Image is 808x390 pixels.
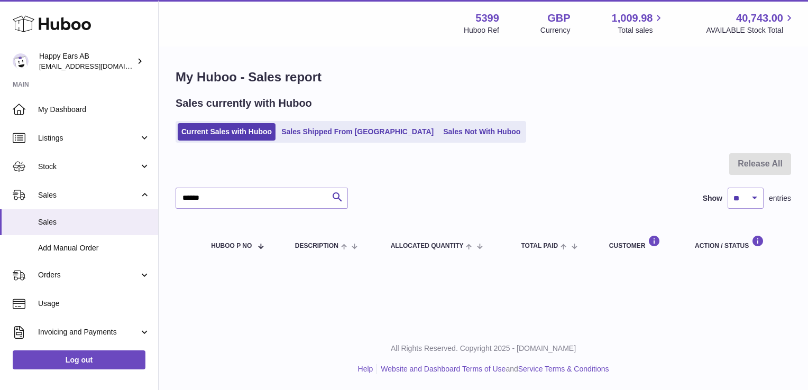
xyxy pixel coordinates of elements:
[358,365,373,373] a: Help
[618,25,665,35] span: Total sales
[706,25,795,35] span: AVAILABLE Stock Total
[278,123,437,141] a: Sales Shipped From [GEOGRAPHIC_DATA]
[381,365,506,373] a: Website and Dashboard Terms of Use
[38,299,150,309] span: Usage
[38,270,139,280] span: Orders
[38,190,139,200] span: Sales
[521,243,558,249] span: Total paid
[612,11,653,25] span: 1,009.98
[540,25,571,35] div: Currency
[377,364,609,374] li: and
[695,235,781,249] div: Action / Status
[38,133,139,143] span: Listings
[464,25,499,35] div: Huboo Ref
[38,243,150,253] span: Add Manual Order
[39,51,134,71] div: Happy Ears AB
[295,243,338,249] span: Description
[518,365,609,373] a: Service Terms & Conditions
[178,123,276,141] a: Current Sales with Huboo
[13,350,145,369] a: Log out
[703,193,722,203] label: Show
[706,11,795,35] a: 40,743.00 AVAILABLE Stock Total
[13,53,29,69] img: 3pl@happyearsearplugs.com
[176,96,312,110] h2: Sales currently with Huboo
[439,123,524,141] a: Sales Not With Huboo
[211,243,252,249] span: Huboo P no
[547,11,570,25] strong: GBP
[38,327,139,337] span: Invoicing and Payments
[39,62,155,70] span: [EMAIL_ADDRESS][DOMAIN_NAME]
[38,105,150,115] span: My Dashboard
[38,217,150,227] span: Sales
[736,11,783,25] span: 40,743.00
[391,243,464,249] span: ALLOCATED Quantity
[612,11,665,35] a: 1,009.98 Total sales
[176,69,791,86] h1: My Huboo - Sales report
[769,193,791,203] span: entries
[609,235,674,249] div: Customer
[38,162,139,172] span: Stock
[167,343,800,354] p: All Rights Reserved. Copyright 2025 - [DOMAIN_NAME]
[475,11,499,25] strong: 5399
